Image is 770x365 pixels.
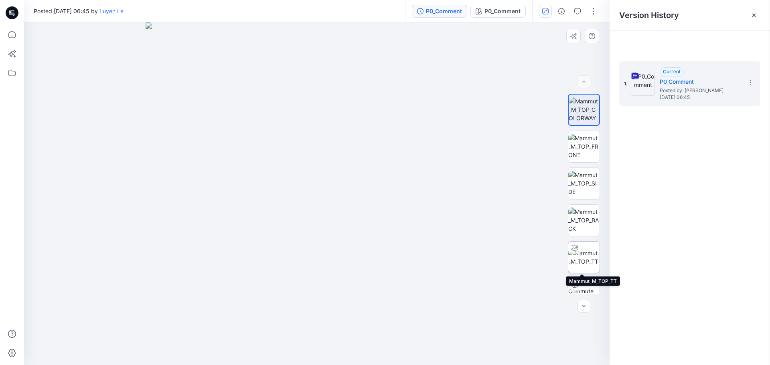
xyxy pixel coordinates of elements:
[568,134,600,159] img: Mammut_M_TOP_FRONT
[751,12,757,18] button: Close
[555,5,568,18] button: Details
[146,22,488,365] img: eyJhbGciOiJIUzI1NiIsImtpZCI6IjAiLCJzbHQiOiJzZXMiLCJ0eXAiOiJKV1QifQ.eyJkYXRhIjp7InR5cGUiOiJzdG9yYW...
[470,5,526,18] button: P0_Comment
[624,80,628,87] span: 1.
[412,5,467,18] button: P0_Comment
[660,95,740,100] span: [DATE] 06:45
[568,171,600,196] img: Mammut_M_TOP_SIDE
[426,7,462,16] div: P0_Comment
[660,87,740,95] span: Posted by: Luyen Le
[568,249,600,266] img: Mammut_M_TOP_TT
[568,208,600,233] img: Mammut_M_TOP_BACK
[663,69,681,75] span: Current
[34,7,124,15] span: Posted [DATE] 06:45 by
[569,97,599,122] img: Mammut_M_TOP_COLORWAY
[484,7,521,16] div: P0_Comment
[568,278,600,310] img: 105473_Commute SO Hooded Jacket Men AF P0_Comment
[619,10,679,20] span: Version History
[631,72,655,96] img: P0_Comment
[660,77,740,87] h5: P0_Comment
[99,8,124,14] a: Luyen Le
